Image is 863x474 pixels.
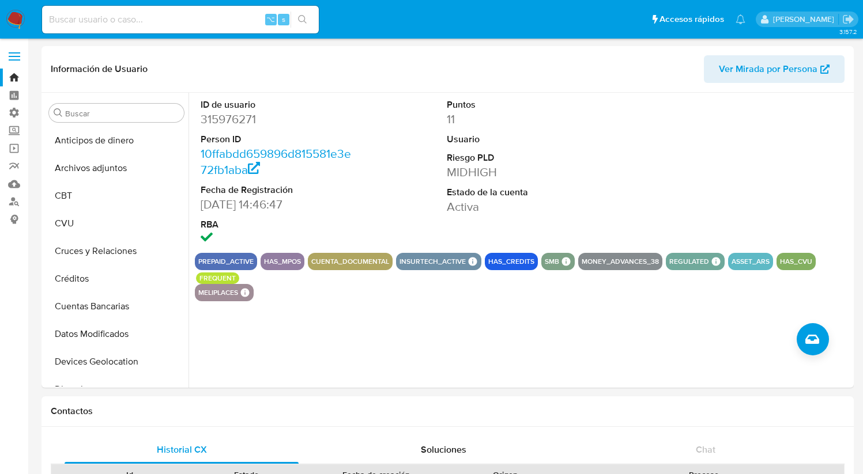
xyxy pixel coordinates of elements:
button: meliplaces [198,290,238,295]
input: Buscar usuario o caso... [42,12,319,27]
input: Buscar [65,108,179,119]
span: ⌥ [266,14,275,25]
button: asset_ars [732,259,770,264]
button: Créditos [44,265,189,293]
span: Historial CX [157,443,207,456]
p: santiago.reyes@mercadolibre.com [773,14,838,25]
dd: 315976271 [201,111,353,127]
span: Ver Mirada por Persona [719,55,817,83]
dd: 11 [447,111,600,127]
dt: Estado de la cuenta [447,186,600,199]
button: has_cvu [780,259,812,264]
dt: RBA [201,218,353,231]
button: Datos Modificados [44,320,189,348]
dt: Person ID [201,133,353,146]
h1: Información de Usuario [51,63,148,75]
span: s [282,14,285,25]
button: Devices Geolocation [44,348,189,376]
h1: Contactos [51,405,845,417]
button: frequent [199,276,236,280]
button: CVU [44,210,189,237]
button: Direcciones [44,376,189,403]
span: Soluciones [421,443,466,456]
dt: ID de usuario [201,98,353,111]
span: Chat [696,443,715,456]
button: Cuentas Bancarias [44,293,189,320]
button: has_credits [488,259,534,264]
button: search-icon [291,12,314,28]
button: CBT [44,182,189,210]
dt: Puntos [447,98,600,111]
button: Anticipos de dinero [44,127,189,154]
dd: MIDHIGH [447,164,600,180]
button: Buscar [54,108,63,117]
button: prepaid_active [198,259,254,264]
button: smb [545,259,559,264]
dd: Activa [447,199,600,215]
button: Archivos adjuntos [44,154,189,182]
span: Accesos rápidos [660,13,724,25]
dd: [DATE] 14:46:47 [201,196,353,213]
button: has_mpos [264,259,301,264]
button: money_advances_38 [582,259,659,264]
a: Notificaciones [736,14,745,24]
dt: Riesgo PLD [447,151,600,164]
button: Cruces y Relaciones [44,237,189,265]
button: insurtech_active [400,259,466,264]
button: regulated [669,259,709,264]
a: Salir [842,13,854,25]
button: Ver Mirada por Persona [704,55,845,83]
dt: Usuario [447,133,600,146]
button: cuenta_documental [311,259,389,264]
dt: Fecha de Registración [201,184,353,196]
a: 10ffabdd659896d815581e3e72fb1aba [201,145,351,178]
